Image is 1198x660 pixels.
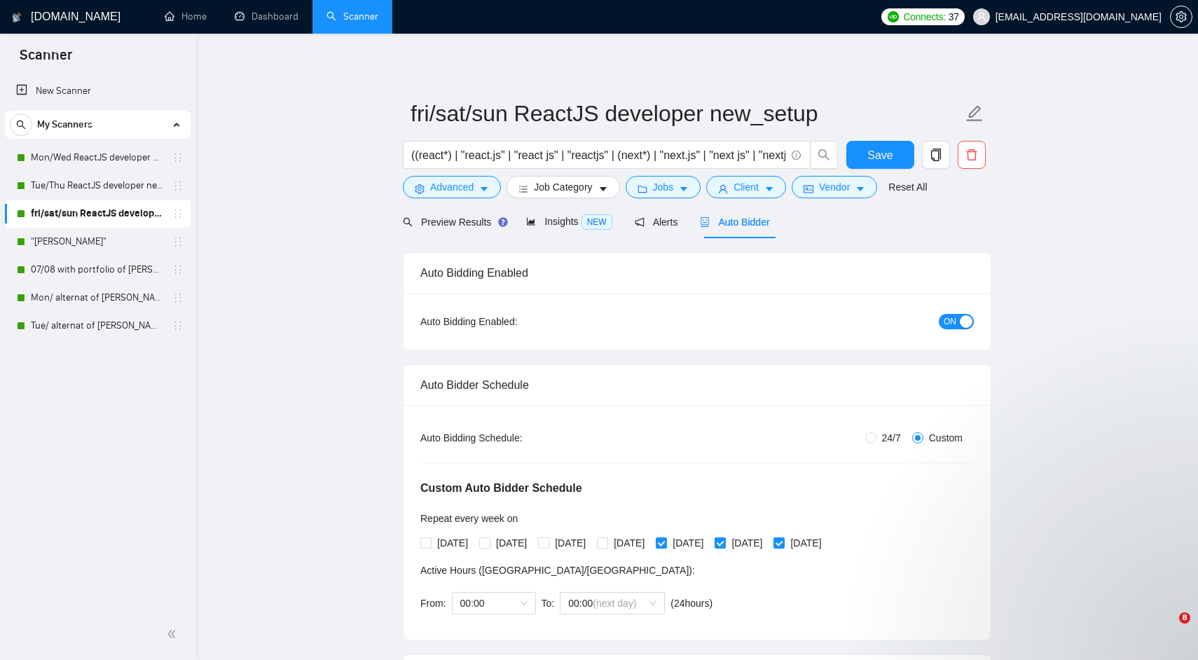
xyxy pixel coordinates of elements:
img: upwork-logo.png [888,11,899,22]
span: folder [638,184,647,194]
span: caret-down [764,184,774,194]
span: holder [172,152,184,163]
iframe: Intercom live chat [1150,612,1184,646]
a: Mon/ alternat of [PERSON_NAME] new_setup [31,284,164,312]
span: [DATE] [726,535,768,551]
span: Job Category [534,179,592,195]
button: setting [1170,6,1192,28]
li: My Scanners [5,111,191,340]
span: Active Hours ( [GEOGRAPHIC_DATA]/[GEOGRAPHIC_DATA] ): [420,565,695,576]
button: search [10,114,32,136]
span: setting [1171,11,1192,22]
span: Custom [923,430,968,446]
span: edit [965,104,984,123]
span: Advanced [430,179,474,195]
button: copy [922,141,950,169]
span: 8 [1179,612,1190,624]
span: caret-down [679,184,689,194]
span: delete [958,149,985,161]
div: Tooltip anchor [497,216,509,228]
span: Preview Results [403,216,504,228]
a: homeHome [165,11,207,22]
span: Jobs [653,179,674,195]
span: NEW [581,214,612,230]
button: idcardVendorcaret-down [792,176,877,198]
span: From: [420,598,446,609]
span: [DATE] [785,535,827,551]
span: holder [172,236,184,247]
span: 00:00 [460,593,528,614]
div: Auto Bidding Enabled: [420,314,605,329]
span: ON [944,314,956,329]
span: notification [635,217,645,227]
span: ( 24 hours) [670,598,712,609]
a: New Scanner [16,77,179,105]
span: 37 [949,9,959,25]
span: user [977,12,986,22]
span: (next day) [593,598,636,609]
span: search [403,217,413,227]
span: Auto Bidder [700,216,769,228]
span: holder [172,180,184,191]
span: To: [542,598,555,609]
input: Scanner name... [411,96,963,131]
button: userClientcaret-down [706,176,786,198]
span: [DATE] [432,535,474,551]
h5: Custom Auto Bidder Schedule [420,480,582,497]
span: Client [734,179,759,195]
a: Tue/Thu ReactJS developer new_setup [31,172,164,200]
a: Tue/ alternat of [PERSON_NAME] new_setup [31,312,164,340]
span: Vendor [819,179,850,195]
a: 07/08 with portfolio of [PERSON_NAME] new_setup [31,256,164,284]
input: Search Freelance Jobs... [411,146,785,164]
span: Repeat every week on [420,513,518,524]
span: caret-down [479,184,489,194]
span: [DATE] [608,535,650,551]
div: Auto Bidding Enabled [420,253,974,293]
span: holder [172,264,184,275]
span: area-chart [526,216,536,226]
span: setting [415,184,425,194]
a: dashboardDashboard [235,11,298,22]
button: folderJobscaret-down [626,176,701,198]
span: holder [172,292,184,303]
span: [DATE] [490,535,532,551]
span: search [811,149,837,161]
span: robot [700,217,710,227]
span: Scanner [8,45,83,74]
div: Auto Bidder Schedule [420,365,974,405]
img: logo [12,6,22,29]
button: barsJob Categorycaret-down [507,176,619,198]
span: 00:00 [568,593,656,614]
a: searchScanner [326,11,378,22]
span: copy [923,149,949,161]
a: Mon/Wed ReactJS developer new_setup [31,144,164,172]
span: Connects: [903,9,945,25]
a: setting [1170,11,1192,22]
div: Auto Bidding Schedule: [420,430,605,446]
span: info-circle [792,151,801,160]
li: New Scanner [5,77,191,105]
span: caret-down [598,184,608,194]
span: holder [172,208,184,219]
button: Save [846,141,914,169]
span: Alerts [635,216,678,228]
span: [DATE] [667,535,709,551]
span: bars [518,184,528,194]
span: search [11,120,32,130]
span: Insights [526,216,612,227]
button: search [810,141,838,169]
span: [DATE] [549,535,591,551]
button: delete [958,141,986,169]
a: fri/sat/sun ReactJS developer new_setup [31,200,164,228]
span: My Scanners [37,111,92,139]
span: idcard [804,184,813,194]
span: double-left [167,627,181,641]
span: user [718,184,728,194]
span: 24/7 [876,430,907,446]
span: caret-down [855,184,865,194]
button: settingAdvancedcaret-down [403,176,501,198]
a: Reset All [888,179,927,195]
span: Save [867,146,893,164]
a: "[PERSON_NAME]" [31,228,164,256]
